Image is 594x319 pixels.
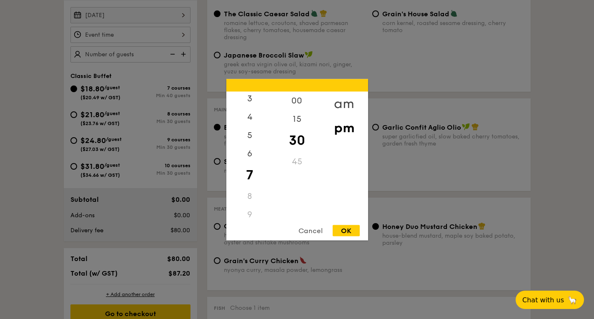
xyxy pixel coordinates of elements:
[273,152,321,171] div: 45
[321,91,368,116] div: am
[226,163,273,187] div: 7
[333,225,360,236] div: OK
[226,144,273,163] div: 6
[226,108,273,126] div: 4
[226,187,273,205] div: 8
[273,110,321,128] div: 15
[226,205,273,224] div: 9
[290,225,331,236] div: Cancel
[522,296,564,304] span: Chat with us
[226,89,273,108] div: 3
[516,291,584,309] button: Chat with us🦙
[321,116,368,140] div: pm
[567,295,577,305] span: 🦙
[273,128,321,152] div: 30
[273,91,321,110] div: 00
[226,126,273,144] div: 5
